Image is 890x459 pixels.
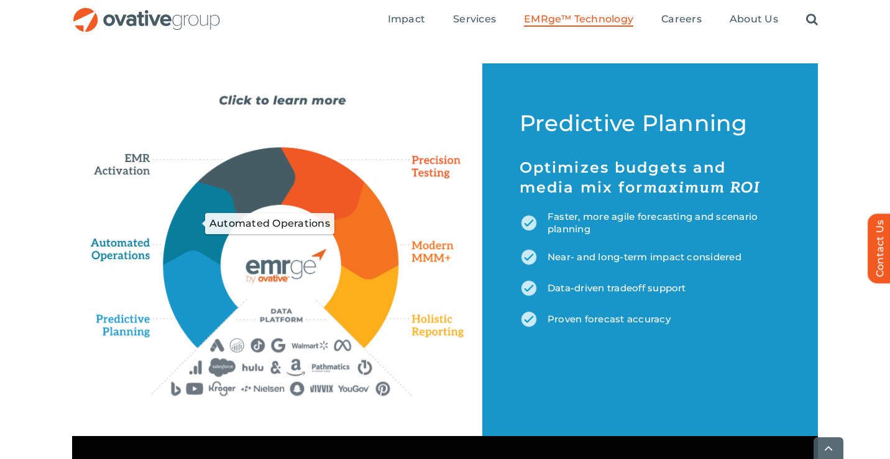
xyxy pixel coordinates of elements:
img: pp.png [520,248,538,266]
a: About Us [730,13,778,27]
a: OG_Full_horizontal_RGB [72,6,221,18]
img: pp.png [520,279,538,298]
p: Faster, more agile forecasting and scenario planning [520,211,781,235]
a: Search [806,13,818,27]
path: Predictive Planning [164,251,237,346]
span: About Us [730,13,778,25]
a: Services [453,13,496,27]
path: Precision Testing [281,148,364,222]
path: Modern MMM+ [400,235,463,271]
img: pp.png [520,310,538,329]
span: Careers [661,13,702,25]
path: Predictive Planning [97,308,173,343]
path: EMERGE Technology [220,204,341,325]
img: pp.png [520,214,538,232]
path: Automated Operations [91,225,155,262]
path: EMR Activation [91,134,162,176]
a: Impact [388,13,425,27]
path: Precision Testing [396,150,464,184]
path: EMR Activation [198,147,295,220]
h5: Optimizes budgets and media mix for [520,158,781,198]
path: Automated Operations [163,182,239,265]
path: Modern MMM+ [324,181,399,279]
span: maximum ROI [643,179,760,197]
a: EMRge™ Technology [524,13,633,27]
p: Data-driven tradeoff support [520,279,781,298]
p: Near- and long-term impact considered [520,248,781,266]
a: Careers [661,13,702,27]
path: Holistic Reporting [405,312,464,340]
div: Predictive Planning [520,113,781,145]
span: EMRge™ Technology [524,13,633,25]
p: Proven forecast accuracy [520,310,781,329]
path: Holistic Reporting [324,265,398,347]
span: Services [453,13,496,25]
span: Impact [388,13,425,25]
